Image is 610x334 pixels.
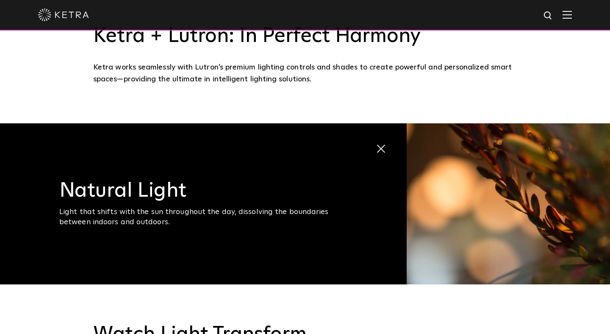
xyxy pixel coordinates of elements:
[38,8,89,21] img: ketra-logo-2019-white
[59,207,345,227] div: Light that shifts with the sun throughout the day, dissolving the boundaries between indoors and ...
[563,11,572,19] img: Hamburger%20Nav.svg
[93,61,517,86] div: Ketra works seamlessly with Lutron’s premium lighting controls and shades to create powerful and ...
[59,181,345,201] h3: Natural Light
[407,123,610,284] img: natural_light
[93,24,517,49] h3: Ketra + Lutron: In Perfect Harmony
[543,11,554,21] img: search icon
